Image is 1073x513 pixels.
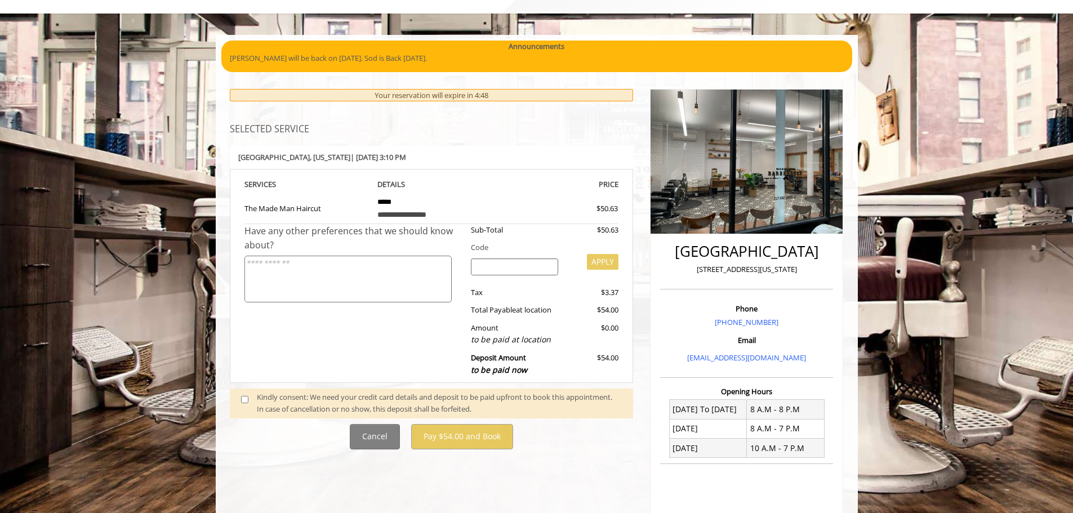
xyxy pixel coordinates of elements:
[747,419,825,438] td: 8 A.M - 7 P.M
[230,52,844,64] p: [PERSON_NAME] will be back on [DATE]. Sod is Back [DATE].
[567,322,618,346] div: $0.00
[462,242,618,253] div: Code
[567,304,618,316] div: $54.00
[494,178,619,191] th: PRICE
[556,203,618,215] div: $50.63
[462,322,567,346] div: Amount
[369,178,494,191] th: DETAILS
[663,305,830,313] h3: Phone
[669,439,747,458] td: [DATE]
[471,353,527,375] b: Deposit Amount
[509,41,564,52] b: Announcements
[669,419,747,438] td: [DATE]
[687,353,806,363] a: [EMAIL_ADDRESS][DOMAIN_NAME]
[747,400,825,419] td: 8 A.M - 8 P.M
[244,178,369,191] th: SERVICE
[310,152,350,162] span: , [US_STATE]
[715,317,778,327] a: [PHONE_NUMBER]
[567,224,618,236] div: $50.63
[516,305,551,315] span: at location
[747,439,825,458] td: 10 A.M - 7 P.M
[669,400,747,419] td: [DATE] To [DATE]
[471,333,558,346] div: to be paid at location
[462,304,567,316] div: Total Payable
[257,391,622,415] div: Kindly consent: We need your credit card details and deposit to be paid upfront to book this appo...
[411,424,513,449] button: Pay $54.00 and Book
[244,224,463,253] div: Have any other preferences that we should know about?
[663,336,830,344] h3: Email
[587,254,618,270] button: APPLY
[660,387,833,395] h3: Opening Hours
[462,287,567,298] div: Tax
[350,424,400,449] button: Cancel
[230,124,634,135] h3: SELECTED SERVICE
[567,352,618,376] div: $54.00
[238,152,406,162] b: [GEOGRAPHIC_DATA] | [DATE] 3:10 PM
[230,89,634,102] div: Your reservation will expire in 4:48
[244,191,369,224] td: The Made Man Haircut
[462,224,567,236] div: Sub-Total
[567,287,618,298] div: $3.37
[663,264,830,275] p: [STREET_ADDRESS][US_STATE]
[471,364,527,375] span: to be paid now
[663,243,830,260] h2: [GEOGRAPHIC_DATA]
[272,179,276,189] span: S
